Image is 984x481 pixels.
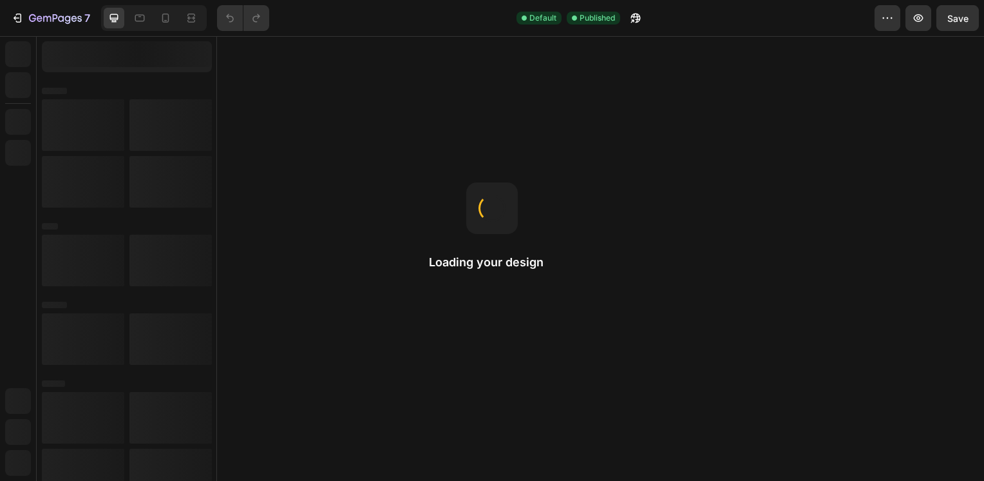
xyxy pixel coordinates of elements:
button: 7 [5,5,96,31]
h2: Loading your design [429,255,555,270]
span: Published [580,12,615,24]
span: Save [947,13,969,24]
p: 7 [84,10,90,26]
button: Save [936,5,979,31]
div: Undo/Redo [217,5,269,31]
span: Default [529,12,556,24]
